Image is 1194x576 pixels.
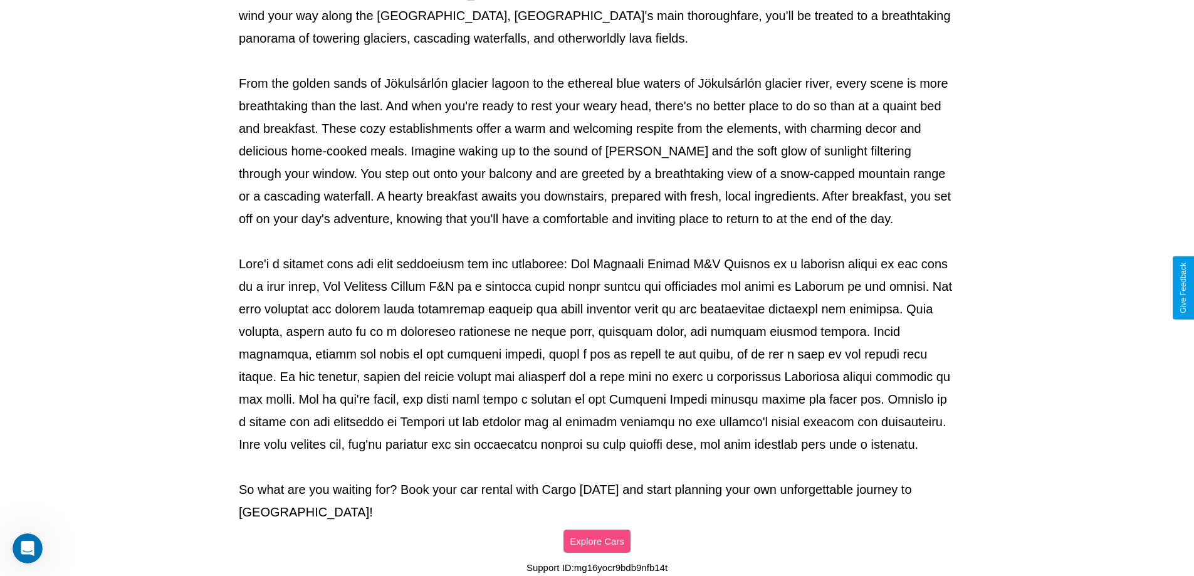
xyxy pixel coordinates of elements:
[563,530,631,553] button: Explore Cars
[13,533,43,563] iframe: Intercom live chat
[1179,263,1188,313] div: Give Feedback
[526,559,668,576] p: Support ID: mg16yocr9bdb9nfb14t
